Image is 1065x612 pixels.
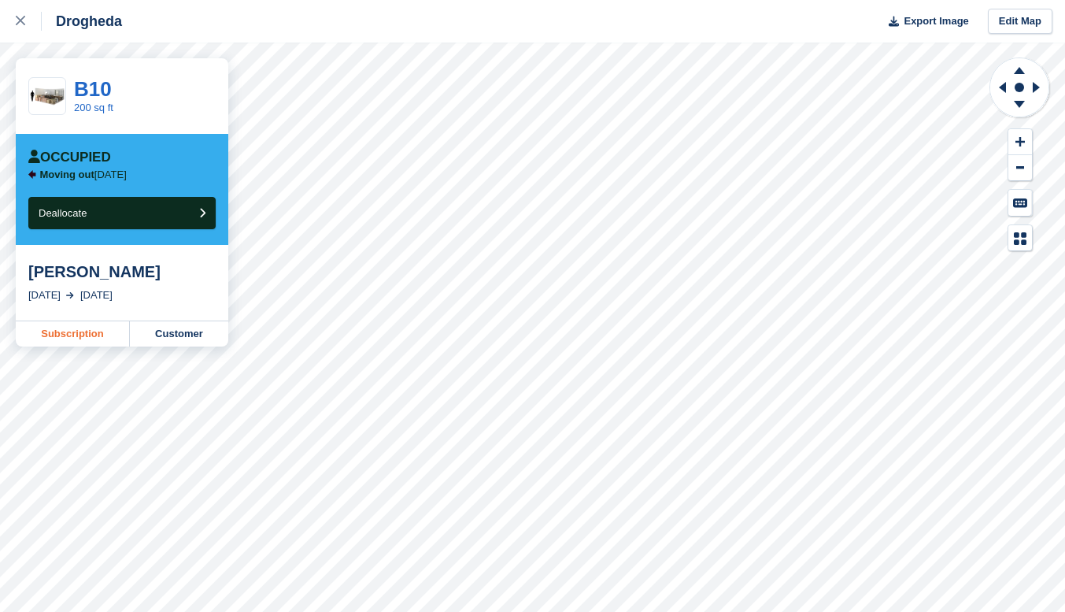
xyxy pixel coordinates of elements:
button: Keyboard Shortcuts [1008,190,1032,216]
div: [PERSON_NAME] [28,262,216,281]
img: 200-sqft-unit%20(4).jpg [29,83,65,110]
span: Moving out [40,169,94,180]
div: [DATE] [28,287,61,303]
span: Export Image [904,13,968,29]
a: Customer [130,321,228,347]
p: [DATE] [40,169,127,181]
span: Deallocate [39,207,87,219]
img: arrow-left-icn-90495f2de72eb5bd0bd1c3c35deca35cc13f817d75bef06ecd7c0b315636ce7e.svg [28,170,36,179]
button: Zoom In [1008,129,1032,155]
img: arrow-right-light-icn-cde0832a797a2874e46488d9cf13f60e5c3a73dbe684e267c42b8395dfbc2abf.svg [66,292,74,299]
a: 200 sq ft [74,102,113,113]
button: Deallocate [28,197,216,229]
button: Export Image [879,9,969,35]
a: Edit Map [988,9,1052,35]
div: Drogheda [42,12,122,31]
button: Zoom Out [1008,155,1032,181]
a: B10 [74,77,112,101]
a: Subscription [16,321,130,347]
div: Occupied [28,150,111,165]
div: [DATE] [80,287,113,303]
button: Map Legend [1008,225,1032,251]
